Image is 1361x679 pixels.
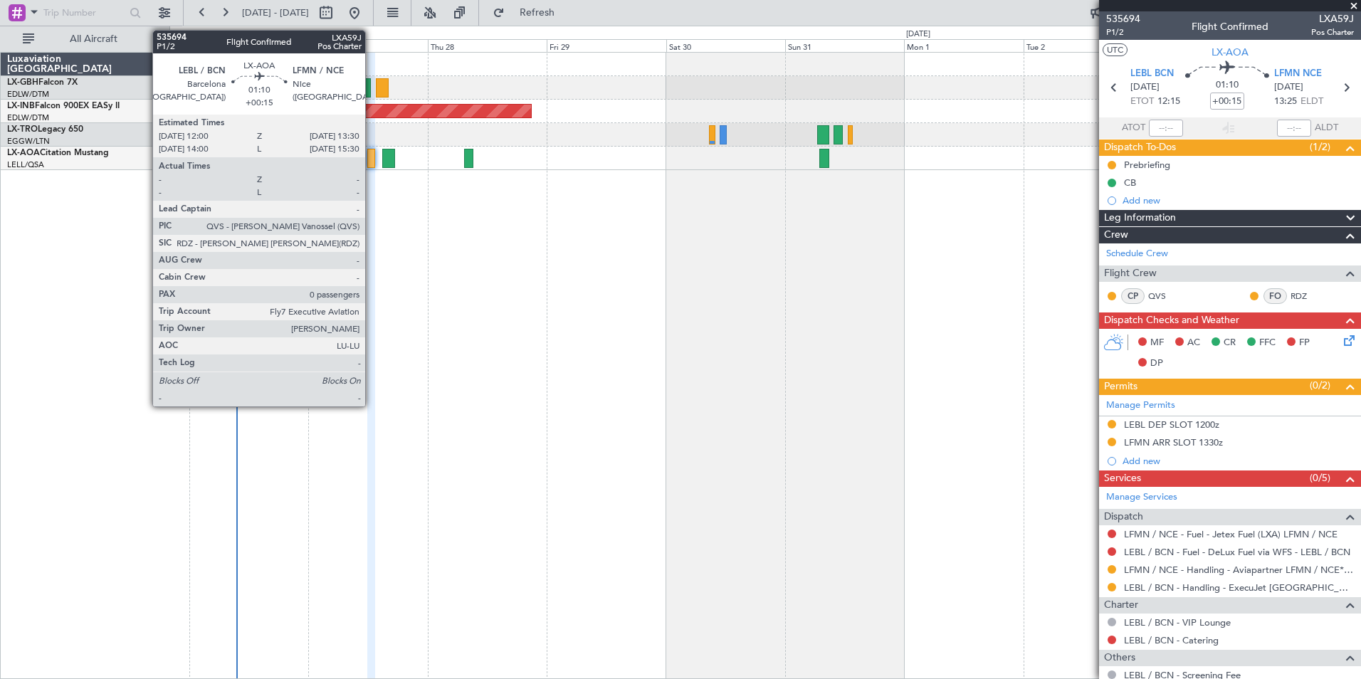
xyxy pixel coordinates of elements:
span: ELDT [1300,95,1323,109]
span: [DATE] [1130,80,1160,95]
a: LEBL / BCN - Handling - ExecuJet [GEOGRAPHIC_DATA] [PERSON_NAME]/BCN [1124,581,1354,594]
a: LEBL / BCN - Catering [1124,634,1219,646]
span: All Aircraft [37,34,150,44]
span: Dispatch [1104,509,1143,525]
a: RDZ [1291,290,1323,302]
span: Pos Charter [1311,26,1354,38]
div: Mon 1 [904,39,1023,52]
div: Add new [1123,455,1354,467]
div: Tue 2 [1024,39,1142,52]
div: Fri 29 [547,39,666,52]
span: FFC [1259,336,1276,350]
button: All Aircraft [16,28,154,51]
a: EGGW/LTN [7,136,50,147]
span: ETOT [1130,95,1154,109]
span: Dispatch Checks and Weather [1104,312,1239,329]
input: Trip Number [43,2,125,23]
a: LX-AOACitation Mustang [7,149,109,157]
div: [DATE] [906,28,930,41]
a: LFMN / NCE - Handling - Aviapartner LFMN / NCE*****MY HANDLING**** [1124,564,1354,576]
div: Flight Confirmed [1192,19,1268,34]
span: [DATE] - [DATE] [242,6,309,19]
input: --:-- [1149,120,1183,137]
a: EDLW/DTM [7,89,49,100]
span: ATOT [1122,121,1145,135]
div: LFMN ARR SLOT 1330z [1124,436,1223,448]
a: Schedule Crew [1106,247,1168,261]
span: CR [1224,336,1236,350]
button: UTC [1103,43,1128,56]
div: CP [1121,288,1145,304]
span: 01:10 [1216,78,1239,93]
a: QVS [1148,290,1180,302]
button: Refresh [486,1,572,24]
a: LX-GBHFalcon 7X [7,78,78,87]
span: P1/2 [1106,26,1140,38]
div: [DATE] [172,28,196,41]
span: Flight Crew [1104,265,1157,282]
span: ALDT [1315,121,1338,135]
span: Services [1104,470,1141,487]
a: EDLW/DTM [7,112,49,123]
span: Crew [1104,227,1128,243]
div: Sat 30 [666,39,785,52]
div: Thu 28 [428,39,547,52]
a: Manage Permits [1106,399,1175,413]
a: LEBL / BCN - Fuel - DeLux Fuel via WFS - LEBL / BCN [1124,546,1350,558]
div: LEBL DEP SLOT 1200z [1124,419,1219,431]
span: MF [1150,336,1164,350]
span: LFMN NCE [1274,67,1322,81]
span: [DATE] [1274,80,1303,95]
span: LXA59J [1311,11,1354,26]
div: FO [1263,288,1287,304]
span: (0/5) [1310,470,1330,485]
span: Others [1104,650,1135,666]
a: LEBL / BCN - VIP Lounge [1124,616,1231,628]
a: Manage Services [1106,490,1177,505]
a: LX-INBFalcon 900EX EASy II [7,102,120,110]
div: Tue 26 [189,39,308,52]
span: (1/2) [1310,140,1330,154]
span: LX-TRO [7,125,38,134]
span: DP [1150,357,1163,371]
span: FP [1299,336,1310,350]
span: LX-INB [7,102,35,110]
div: CB [1124,177,1136,189]
div: Planned Maint Nice ([GEOGRAPHIC_DATA]) [233,77,392,98]
span: 535694 [1106,11,1140,26]
div: Add new [1123,194,1354,206]
span: LX-GBH [7,78,38,87]
span: Permits [1104,379,1137,395]
span: Refresh [508,8,567,18]
span: Leg Information [1104,210,1176,226]
div: Prebriefing [1124,159,1170,171]
span: 12:15 [1157,95,1180,109]
span: Charter [1104,597,1138,614]
span: AC [1187,336,1200,350]
a: LELL/QSA [7,159,44,170]
span: 13:25 [1274,95,1297,109]
span: LEBL BCN [1130,67,1174,81]
a: LFMN / NCE - Fuel - Jetex Fuel (LXA) LFMN / NCE [1124,528,1338,540]
span: Dispatch To-Dos [1104,140,1176,156]
a: LX-TROLegacy 650 [7,125,83,134]
span: LX-AOA [7,149,40,157]
span: LX-AOA [1212,45,1249,60]
div: Sun 31 [785,39,904,52]
div: Wed 27 [308,39,427,52]
span: (0/2) [1310,378,1330,393]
